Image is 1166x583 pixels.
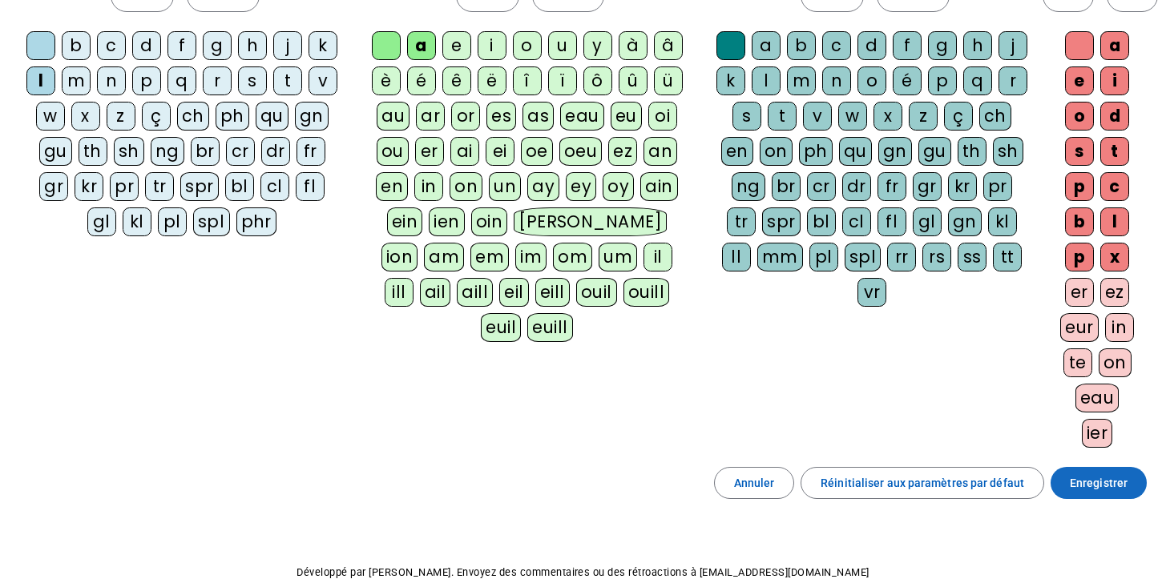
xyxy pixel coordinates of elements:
div: gr [913,172,942,201]
div: om [553,243,592,271]
div: gu [39,137,72,166]
div: ouill [623,278,669,307]
div: r [203,66,232,95]
div: eil [499,278,529,307]
div: tt [993,243,1022,271]
div: i [478,31,506,60]
div: bl [225,172,254,201]
div: ss [958,243,986,271]
div: kl [988,207,1017,236]
div: il [644,243,672,271]
div: c [822,31,851,60]
div: î [513,66,542,95]
div: qu [839,137,872,166]
div: m [62,66,91,95]
div: gn [948,207,982,236]
div: h [238,31,267,60]
div: tr [145,172,174,201]
div: ç [944,102,973,131]
div: n [822,66,851,95]
div: g [928,31,957,60]
div: in [414,172,443,201]
div: d [132,31,161,60]
div: cl [260,172,289,201]
div: ion [381,243,418,271]
div: ez [608,137,637,166]
div: z [909,102,938,131]
div: on [1099,348,1132,377]
div: à [619,31,648,60]
div: ph [799,137,833,166]
div: en [721,137,753,166]
div: k [309,31,337,60]
div: x [1100,243,1129,271]
div: t [273,66,302,95]
div: f [893,31,922,60]
div: rs [922,243,951,271]
div: cr [807,172,836,201]
div: â [654,31,683,60]
div: e [442,31,471,60]
div: em [470,243,509,271]
div: gl [913,207,942,236]
div: p [1065,243,1094,271]
div: b [787,31,816,60]
div: j [999,31,1027,60]
div: v [309,66,337,95]
div: oin [471,207,508,236]
div: q [963,66,992,95]
div: l [26,66,55,95]
div: ien [429,207,465,236]
div: euil [481,313,521,342]
div: ou [377,137,409,166]
div: p [928,66,957,95]
div: qu [256,102,288,131]
div: oy [603,172,634,201]
div: am [424,243,464,271]
div: c [1100,172,1129,201]
div: x [71,102,100,131]
div: ch [979,102,1011,131]
div: fr [297,137,325,166]
div: on [450,172,482,201]
div: k [716,66,745,95]
div: ai [450,137,479,166]
div: pl [809,243,838,271]
div: es [486,102,516,131]
span: Annuler [734,473,775,493]
div: gn [878,137,912,166]
div: im [515,243,547,271]
div: ë [478,66,506,95]
div: l [1100,207,1129,236]
div: û [619,66,648,95]
div: ê [442,66,471,95]
div: l [752,66,781,95]
div: y [583,31,612,60]
span: Enregistrer [1070,473,1128,493]
div: bl [807,207,836,236]
div: è [372,66,401,95]
div: x [873,102,902,131]
div: br [772,172,801,201]
div: in [1105,313,1134,342]
div: eill [535,278,570,307]
div: gn [295,102,329,131]
div: kl [123,207,151,236]
div: spr [762,207,801,236]
div: sh [993,137,1023,166]
div: or [451,102,480,131]
div: fl [878,207,906,236]
div: ç [142,102,171,131]
div: spl [193,207,230,236]
div: ouil [576,278,617,307]
div: ay [527,172,559,201]
div: vr [857,278,886,307]
div: er [415,137,444,166]
div: gr [39,172,68,201]
div: ier [1082,419,1113,448]
div: ï [548,66,577,95]
div: j [273,31,302,60]
div: ez [1100,278,1129,307]
div: z [107,102,135,131]
div: pr [983,172,1012,201]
